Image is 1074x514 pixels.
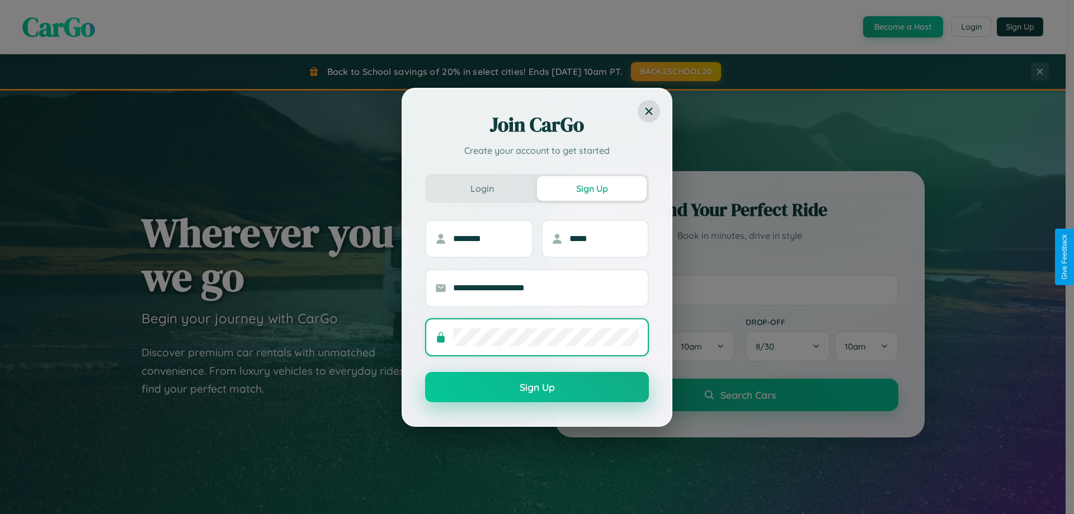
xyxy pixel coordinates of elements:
[425,144,649,157] p: Create your account to get started
[425,372,649,402] button: Sign Up
[537,176,647,201] button: Sign Up
[425,111,649,138] h2: Join CarGo
[427,176,537,201] button: Login
[1061,234,1068,280] div: Give Feedback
